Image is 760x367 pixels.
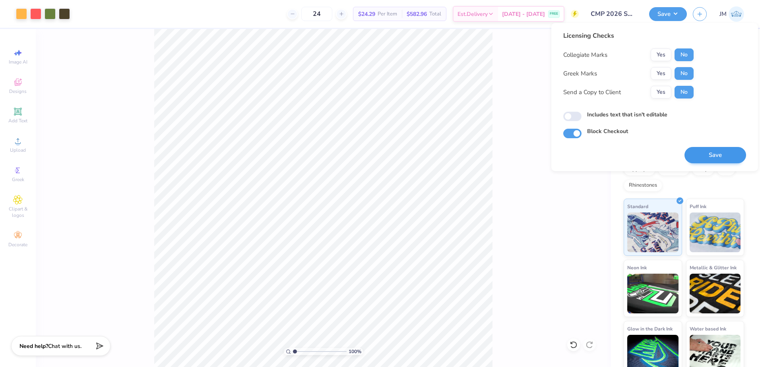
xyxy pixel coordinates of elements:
[675,86,694,99] button: No
[9,59,27,65] span: Image AI
[690,263,737,272] span: Metallic & Glitter Ink
[8,241,27,248] span: Decorate
[690,325,726,333] span: Water based Ink
[675,48,694,61] button: No
[684,147,746,163] button: Save
[301,7,332,21] input: – –
[48,342,81,350] span: Chat with us.
[12,176,24,183] span: Greek
[9,88,27,95] span: Designs
[690,212,741,252] img: Puff Ink
[627,325,673,333] span: Glow in the Dark Ink
[358,10,375,18] span: $24.29
[690,202,706,211] span: Puff Ink
[502,10,545,18] span: [DATE] - [DATE]
[8,118,27,124] span: Add Text
[649,7,687,21] button: Save
[19,342,48,350] strong: Need help?
[690,274,741,313] img: Metallic & Glitter Ink
[10,147,26,153] span: Upload
[719,10,727,19] span: JM
[587,127,628,135] label: Block Checkout
[627,202,648,211] span: Standard
[651,67,671,80] button: Yes
[627,274,679,313] img: Neon Ink
[675,67,694,80] button: No
[729,6,744,22] img: Joshua Malaki
[585,6,643,22] input: Untitled Design
[563,69,597,78] div: Greek Marks
[429,10,441,18] span: Total
[627,212,679,252] img: Standard
[349,348,361,355] span: 100 %
[719,6,744,22] a: JM
[624,180,662,191] div: Rhinestones
[651,48,671,61] button: Yes
[458,10,488,18] span: Est. Delivery
[4,206,32,218] span: Clipart & logos
[563,50,607,60] div: Collegiate Marks
[627,263,647,272] span: Neon Ink
[563,31,694,41] div: Licensing Checks
[587,110,667,119] label: Includes text that isn't editable
[563,88,621,97] div: Send a Copy to Client
[651,86,671,99] button: Yes
[550,11,558,17] span: FREE
[407,10,427,18] span: $582.96
[378,10,397,18] span: Per Item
